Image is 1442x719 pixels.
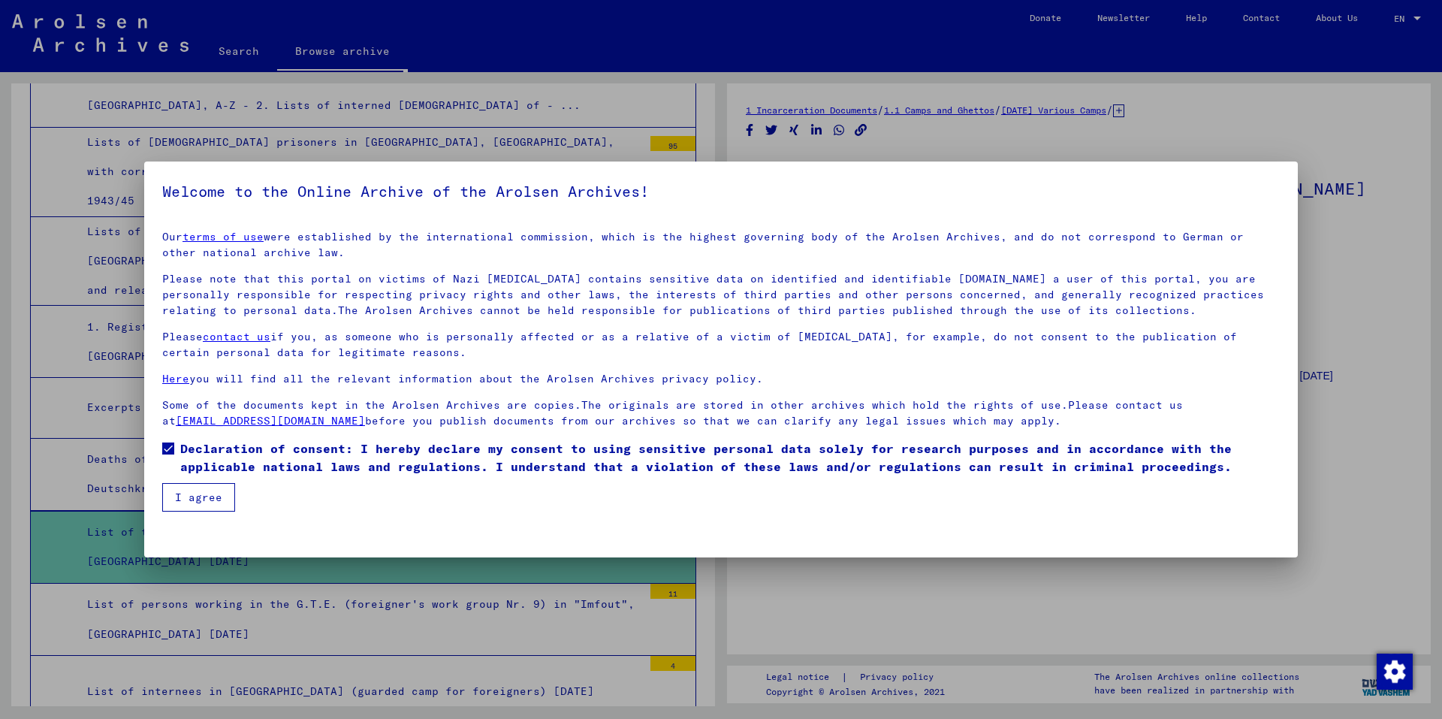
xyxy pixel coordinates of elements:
a: terms of use [183,230,264,243]
p: Please note that this portal on victims of Nazi [MEDICAL_DATA] contains sensitive data on identif... [162,271,1280,319]
div: Change consent [1376,653,1412,689]
a: contact us [203,330,270,343]
p: you will find all the relevant information about the Arolsen Archives privacy policy. [162,371,1280,387]
a: [EMAIL_ADDRESS][DOMAIN_NAME] [176,414,365,427]
p: Some of the documents kept in the Arolsen Archives are copies.The originals are stored in other a... [162,397,1280,429]
span: Declaration of consent: I hereby declare my consent to using sensitive personal data solely for r... [180,440,1280,476]
h5: Welcome to the Online Archive of the Arolsen Archives! [162,180,1280,204]
button: I agree [162,483,235,512]
p: Our were established by the international commission, which is the highest governing body of the ... [162,229,1280,261]
img: Change consent [1377,654,1413,690]
p: Please if you, as someone who is personally affected or as a relative of a victim of [MEDICAL_DAT... [162,329,1280,361]
a: Here [162,372,189,385]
